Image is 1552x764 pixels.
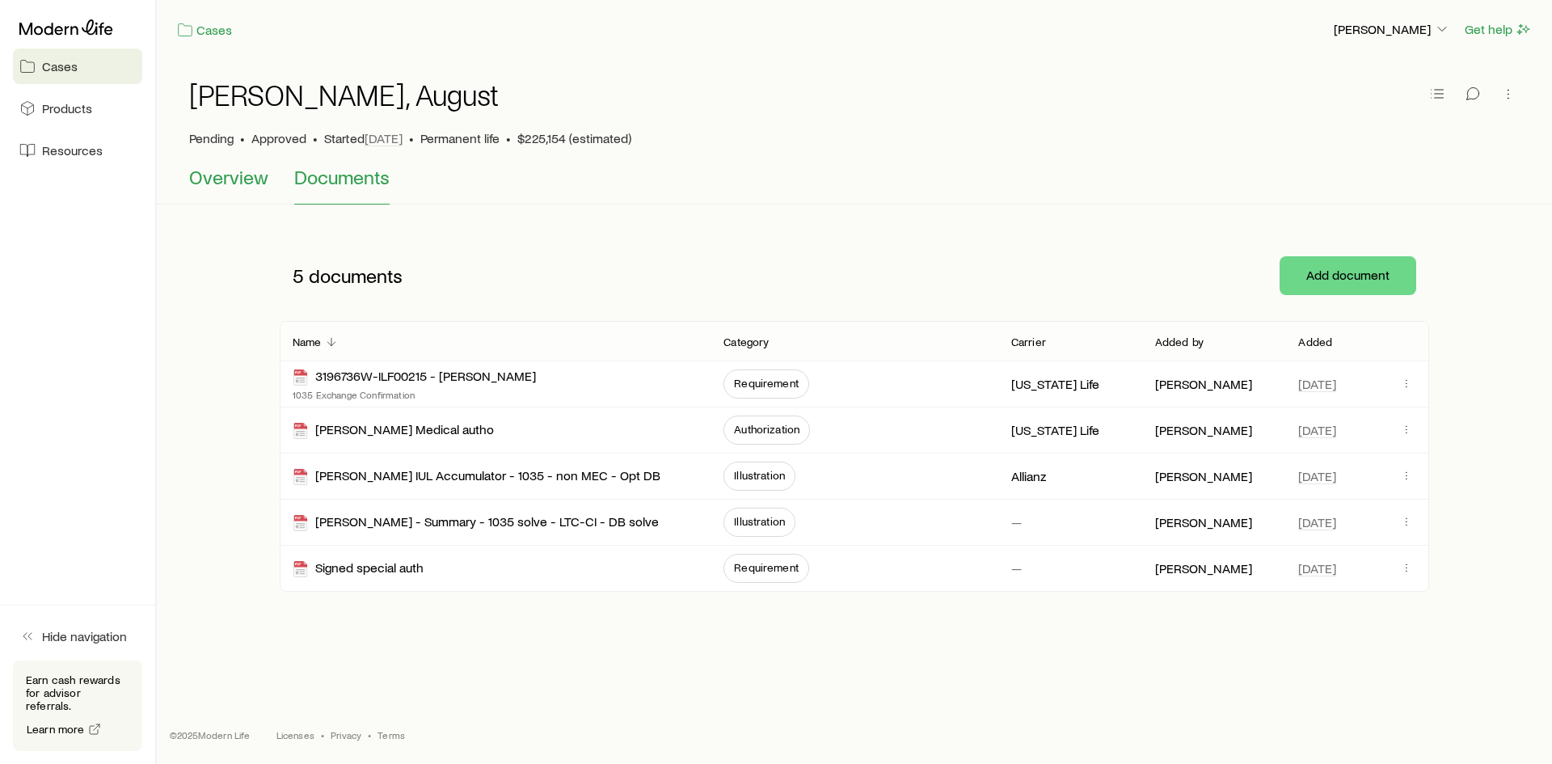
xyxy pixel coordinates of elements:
span: $225,154 (estimated) [517,130,631,146]
span: [DATE] [1298,514,1336,530]
p: Carrier [1011,336,1046,348]
p: — [1011,560,1022,576]
a: Licenses [276,728,314,741]
span: • [313,130,318,146]
p: Earn cash rewards for advisor referrals. [26,673,129,712]
span: • [321,728,324,741]
p: 1035 Exchange Confirmation [293,388,536,401]
span: Requirement [734,377,799,390]
a: Terms [377,728,405,741]
a: Cases [176,21,233,40]
a: Resources [13,133,142,168]
span: Illustration [734,515,785,528]
span: [DATE] [1298,422,1336,438]
p: [PERSON_NAME] [1155,560,1252,576]
span: Learn more [27,724,85,735]
p: — [1011,514,1022,530]
span: Resources [42,142,103,158]
span: [DATE] [1298,560,1336,576]
p: [PERSON_NAME] [1155,468,1252,484]
span: documents [309,264,403,287]
button: Add document [1280,256,1416,295]
p: © 2025 Modern Life [170,728,251,741]
span: Requirement [734,561,799,574]
div: Earn cash rewards for advisor referrals.Learn more [13,661,142,751]
div: [PERSON_NAME] Medical autho [293,421,494,440]
h1: [PERSON_NAME], August [189,78,499,111]
p: Pending [189,130,234,146]
div: [PERSON_NAME] - Summary - 1035 solve - LTC-CI - DB solve [293,513,659,532]
button: [PERSON_NAME] [1333,20,1451,40]
p: Name [293,336,322,348]
span: Products [42,100,92,116]
p: [PERSON_NAME] [1334,21,1450,37]
span: Documents [294,166,390,188]
p: Added by [1155,336,1204,348]
p: [PERSON_NAME] [1155,514,1252,530]
p: [PERSON_NAME] [1155,422,1252,438]
span: • [368,728,371,741]
p: [PERSON_NAME] [1155,376,1252,392]
p: Started [324,130,403,146]
span: 5 [293,264,304,287]
span: [DATE] [1298,468,1336,484]
span: [DATE] [1298,376,1336,392]
span: Hide navigation [42,628,127,644]
p: Category [723,336,769,348]
div: [PERSON_NAME] IUL Accumulator - 1035 - non MEC - Opt DB [293,467,660,486]
span: Illustration [734,469,785,482]
div: Case details tabs [189,166,1520,205]
a: Privacy [331,728,361,741]
span: • [506,130,511,146]
span: Authorization [734,423,799,436]
p: [US_STATE] Life [1011,422,1099,438]
p: Allianz [1011,468,1046,484]
span: Overview [189,166,268,188]
div: Signed special auth [293,559,424,578]
span: Approved [251,130,306,146]
p: [US_STATE] Life [1011,376,1099,392]
p: Added [1298,336,1332,348]
div: 3196736W-ILF00215 - [PERSON_NAME] [293,368,536,386]
button: Hide navigation [13,618,142,654]
button: Get help [1464,20,1533,39]
span: Cases [42,58,78,74]
span: [DATE] [365,130,403,146]
span: Permanent life [420,130,500,146]
a: Products [13,91,142,126]
a: Cases [13,49,142,84]
span: • [409,130,414,146]
span: • [240,130,245,146]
